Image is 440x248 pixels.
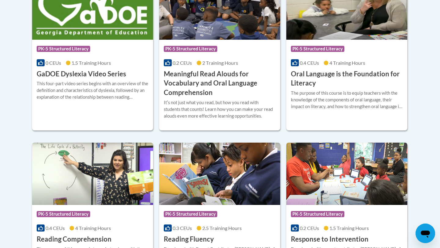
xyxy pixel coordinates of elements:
[37,80,148,100] div: This four-part video series begins with an overview of the definition and characteristics of dysl...
[291,46,344,52] span: PK-5 Structured Literacy
[416,224,435,243] iframe: Button to launch messaging window
[173,225,192,231] span: 0.3 CEUs
[46,60,61,66] span: 0 CEUs
[164,235,214,244] h3: Reading Fluency
[291,235,369,244] h3: Response to Intervention
[164,46,217,52] span: PK-5 Structured Literacy
[202,225,242,231] span: 2.5 Training Hours
[75,225,111,231] span: 4 Training Hours
[164,99,276,119] div: Itʹs not just what you read, but how you read with students that counts! Learn how you can make y...
[329,225,369,231] span: 1.5 Training Hours
[164,69,276,97] h3: Meaningful Read Alouds for Vocabulary and Oral Language Comprehension
[159,143,280,205] img: Course Logo
[71,60,111,66] span: 1.5 Training Hours
[300,225,319,231] span: 0.2 CEUs
[164,211,217,217] span: PK-5 Structured Literacy
[286,143,407,205] img: Course Logo
[37,46,90,52] span: PK-5 Structured Literacy
[173,60,192,66] span: 0.2 CEUs
[329,60,365,66] span: 4 Training Hours
[291,90,403,110] div: The purpose of this course is to equip teachers with the knowledge of the components of oral lang...
[291,69,403,88] h3: Oral Language is the Foundation for Literacy
[202,60,238,66] span: 2 Training Hours
[37,211,90,217] span: PK-5 Structured Literacy
[37,69,126,79] h3: GaDOE Dyslexia Video Series
[291,211,344,217] span: PK-5 Structured Literacy
[300,60,319,66] span: 0.4 CEUs
[37,235,112,244] h3: Reading Comprehension
[32,143,153,205] img: Course Logo
[46,225,65,231] span: 0.4 CEUs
